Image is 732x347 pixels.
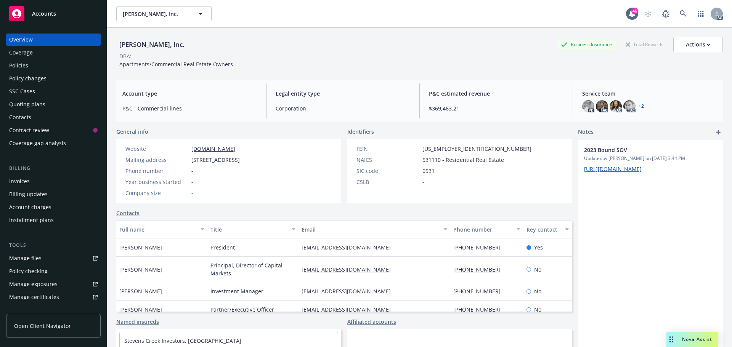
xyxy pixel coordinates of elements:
div: Phone number [125,167,188,175]
span: - [191,167,193,175]
span: P&C estimated revenue [429,90,563,98]
a: [EMAIL_ADDRESS][DOMAIN_NAME] [302,266,397,273]
a: [EMAIL_ADDRESS][DOMAIN_NAME] [302,288,397,295]
div: Policy checking [9,265,48,277]
span: Updated by [PERSON_NAME] on [DATE] 3:44 PM [584,155,717,162]
div: Mailing address [125,156,188,164]
div: Contacts [9,111,31,123]
a: Switch app [693,6,708,21]
span: General info [116,128,148,136]
a: Report a Bug [658,6,673,21]
a: Accounts [6,3,101,24]
span: No [534,305,541,313]
span: No [534,287,541,295]
span: - [422,178,424,186]
div: FEIN [356,145,419,153]
a: Contacts [6,111,101,123]
a: Stevens Creek Investors, [GEOGRAPHIC_DATA] [124,337,241,344]
span: Accounts [32,11,56,17]
div: Key contact [527,225,560,233]
a: SSC Cases [6,85,101,98]
a: Manage claims [6,304,101,316]
span: 6531 [422,167,435,175]
div: Contract review [9,124,49,136]
div: Billing updates [9,188,48,200]
span: [PERSON_NAME] [119,305,162,313]
span: Apartments/Commercial Real Estate Owners [119,61,233,68]
div: DBA: - [119,52,133,60]
a: Coverage gap analysis [6,137,101,149]
a: Account charges [6,201,101,213]
span: Investment Manager [210,287,263,295]
div: Website [125,145,188,153]
span: [PERSON_NAME], Inc. [123,10,189,18]
a: +2 [639,104,644,109]
div: 46 [631,8,638,14]
a: Manage certificates [6,291,101,303]
button: Email [299,220,450,238]
img: photo [582,100,594,112]
span: No [534,265,541,273]
div: Company size [125,189,188,197]
div: Manage exposures [9,278,58,290]
span: [US_EMPLOYER_IDENTIFICATION_NUMBER] [422,145,531,153]
a: Installment plans [6,214,101,226]
div: Tools [6,241,101,249]
span: $369,463.21 [429,104,563,112]
button: Full name [116,220,207,238]
div: Billing [6,165,101,172]
a: Billing updates [6,188,101,200]
div: Policy changes [9,72,47,85]
a: Contract review [6,124,101,136]
a: Invoices [6,175,101,187]
a: [PHONE_NUMBER] [453,288,507,295]
a: Policy changes [6,72,101,85]
span: [PERSON_NAME] [119,265,162,273]
a: [EMAIL_ADDRESS][DOMAIN_NAME] [302,244,397,251]
a: [PHONE_NUMBER] [453,266,507,273]
a: Quoting plans [6,98,101,110]
a: Contacts [116,209,140,217]
span: [PERSON_NAME] [119,243,162,251]
div: Business Insurance [557,40,616,49]
span: Notes [578,128,594,137]
div: Manage certificates [9,291,59,303]
a: [DOMAIN_NAME] [191,145,235,152]
div: SIC code [356,167,419,175]
button: Actions [673,37,723,52]
div: Coverage gap analysis [9,137,66,149]
span: Principal, Director of Capital Markets [210,261,295,277]
button: Title [207,220,299,238]
span: P&C - Commercial lines [122,104,257,112]
a: Manage exposures [6,278,101,290]
span: Identifiers [347,128,374,136]
a: Coverage [6,46,101,59]
div: CSLB [356,178,419,186]
div: Email [302,225,439,233]
div: NAICS [356,156,419,164]
span: Open Client Navigator [14,322,71,330]
div: Full name [119,225,196,233]
div: Total Rewards [622,40,667,49]
button: Key contact [523,220,572,238]
span: Partner/Executive Officer [210,305,274,313]
a: Start snowing [640,6,656,21]
a: [PHONE_NUMBER] [453,306,507,313]
div: Policies [9,59,28,72]
span: 2023 Bound SOV [584,146,697,154]
div: Account charges [9,201,51,213]
div: Drag to move [666,332,676,347]
a: Affiliated accounts [347,318,396,326]
div: Invoices [9,175,30,187]
a: [EMAIL_ADDRESS][DOMAIN_NAME] [302,306,397,313]
span: - [191,189,193,197]
div: Quoting plans [9,98,45,110]
div: Phone number [453,225,512,233]
button: [PERSON_NAME], Inc. [116,6,212,21]
a: Overview [6,34,101,46]
span: Corporation [276,104,410,112]
button: Nova Assist [666,332,718,347]
div: Coverage [9,46,33,59]
div: Installment plans [9,214,54,226]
